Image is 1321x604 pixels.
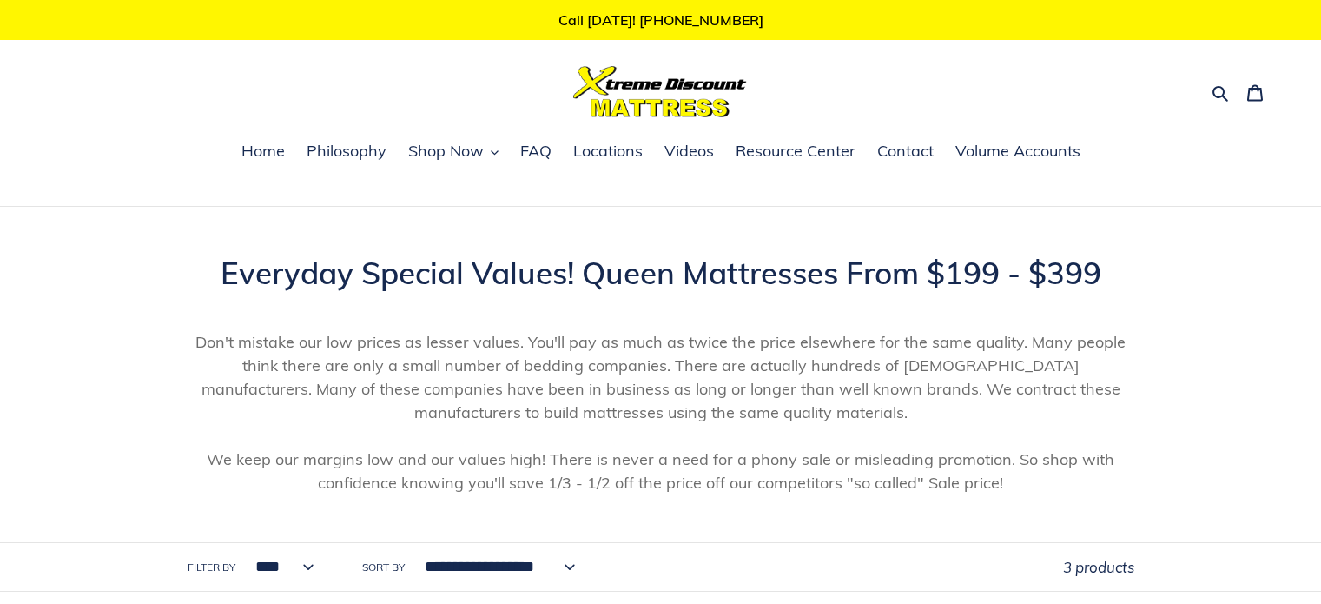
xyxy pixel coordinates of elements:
[221,254,1101,292] span: Everyday Special Values! Queen Mattresses From $199 - $399
[233,139,294,165] a: Home
[664,141,714,162] span: Videos
[520,141,552,162] span: FAQ
[656,139,723,165] a: Videos
[207,449,1114,493] span: We keep our margins low and our values high! There is never a need for a phony sale or misleading...
[298,139,395,165] a: Philosophy
[241,141,285,162] span: Home
[736,141,855,162] span: Resource Center
[947,139,1089,165] a: Volume Accounts
[1063,558,1134,576] span: 3 products
[877,141,934,162] span: Contact
[727,139,864,165] a: Resource Center
[362,560,405,575] label: Sort by
[408,141,484,162] span: Shop Now
[565,139,651,165] a: Locations
[195,332,1126,422] span: Don't mistake our low prices as lesser values. You'll pay as much as twice the price elsewhere fo...
[400,139,507,165] button: Shop Now
[307,141,386,162] span: Philosophy
[955,141,1080,162] span: Volume Accounts
[512,139,560,165] a: FAQ
[573,141,643,162] span: Locations
[188,560,235,575] label: Filter by
[573,66,747,117] img: Xtreme Discount Mattress
[869,139,942,165] a: Contact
